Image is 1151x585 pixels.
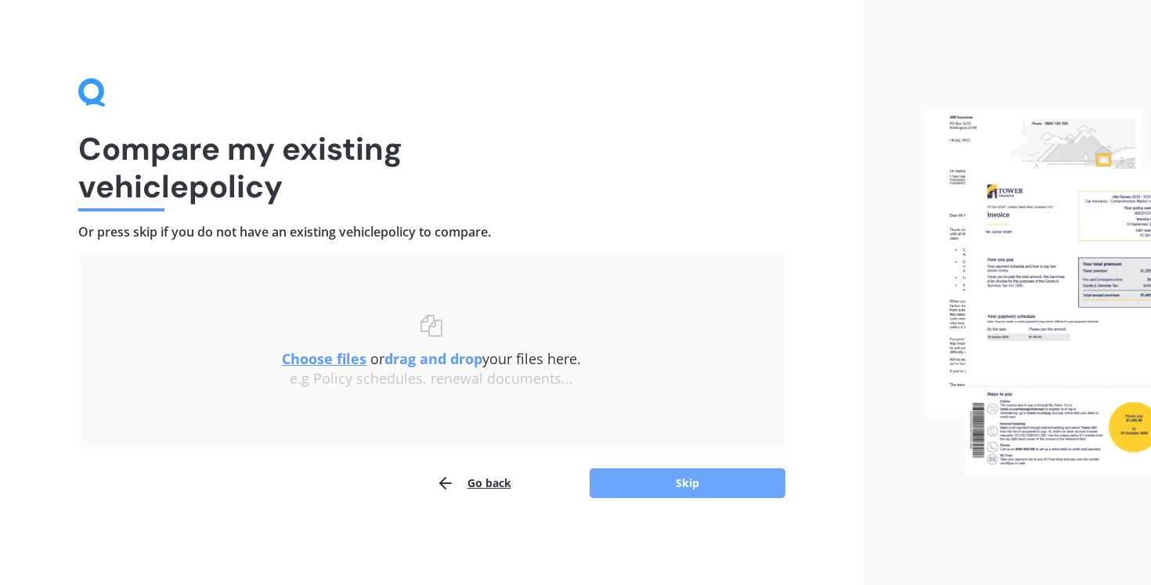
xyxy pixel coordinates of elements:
[282,349,366,368] u: Choose files
[78,130,785,205] h1: Compare my existing vehicle policy
[282,349,581,368] span: or your files here.
[384,349,482,368] b: drag and drop
[590,468,785,498] button: Skip
[110,370,754,388] div: e.g Policy schedules, renewal documents...
[78,224,785,240] h4: Or press skip if you do not have an existing vehicle policy to compare.
[436,468,511,499] button: Go back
